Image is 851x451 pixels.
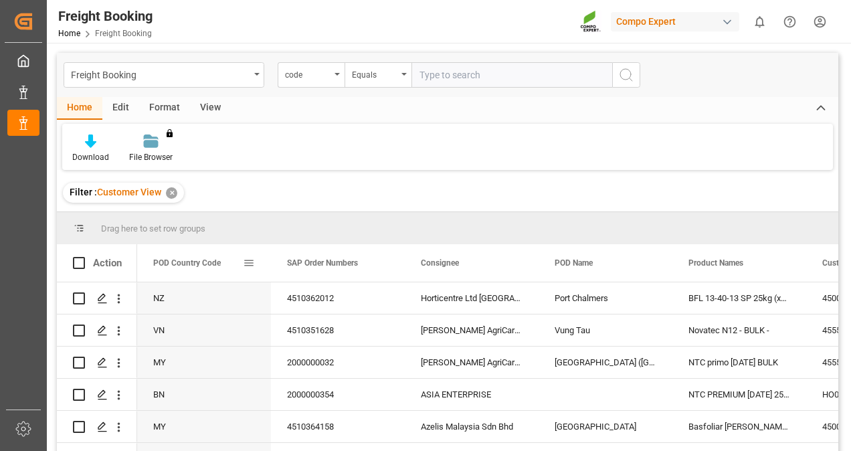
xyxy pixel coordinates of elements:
a: Home [58,29,80,38]
span: Drag here to set row groups [101,223,205,234]
div: Action [93,257,122,269]
div: Format [139,97,190,120]
div: code [285,66,330,81]
div: Freight Booking [58,6,153,26]
div: 4510351628 [271,314,405,346]
div: [GEOGRAPHIC_DATA] [539,411,672,442]
div: ✕ [166,187,177,199]
button: Compo Expert [611,9,745,34]
div: Horticentre Ltd [GEOGRAPHIC_DATA] [405,282,539,314]
span: Consignee [421,258,459,268]
button: open menu [64,62,264,88]
div: Press SPACE to select this row. [57,282,137,314]
div: Compo Expert [611,12,739,31]
div: [GEOGRAPHIC_DATA] ([GEOGRAPHIC_DATA]) [539,347,672,378]
span: POD Name [555,258,593,268]
div: NZ [137,282,271,314]
span: Customer View [97,187,161,197]
div: Press SPACE to select this row. [57,379,137,411]
div: [PERSON_NAME] AgriCare [GEOGRAPHIC_DATA] [405,314,539,346]
div: Press SPACE to select this row. [57,411,137,443]
div: [PERSON_NAME] AgriCare Vietnam, Co., Ltd.,, [GEOGRAPHIC_DATA], [405,347,539,378]
div: BFL 13-40-13 SP 25kg (x48) GEN [672,282,806,314]
div: Home [57,97,102,120]
div: Download [72,151,109,163]
div: 4510364158 [271,411,405,442]
button: open menu [345,62,411,88]
div: MY [137,411,271,442]
button: search button [612,62,640,88]
span: POD Country Code [153,258,221,268]
div: Press SPACE to select this row. [57,314,137,347]
img: Screenshot%202023-09-29%20at%2010.02.21.png_1712312052.png [580,10,601,33]
div: Novatec N12 - BULK - [672,314,806,346]
button: show 0 new notifications [745,7,775,37]
span: SAP Order Numbers [287,258,358,268]
input: Type to search [411,62,612,88]
span: Filter : [70,187,97,197]
div: Equals [352,66,397,81]
div: Basfoliar [PERSON_NAME] - 5L [672,411,806,442]
div: Edit [102,97,139,120]
button: open menu [278,62,345,88]
div: 2000000354 [271,379,405,410]
div: 4510362012 [271,282,405,314]
div: NTC PREMIUM [DATE] 25kg (x42) INT [672,379,806,410]
div: VN [137,314,271,346]
div: Vung Tau [539,314,672,346]
button: Help Center [775,7,805,37]
div: Azelis Malaysia Sdn Bhd [405,411,539,442]
div: ASIA ENTERPRISE [405,379,539,410]
div: Port Chalmers [539,282,672,314]
div: View [190,97,231,120]
div: NTC primo [DATE] BULK [672,347,806,378]
div: Press SPACE to select this row. [57,347,137,379]
div: BN [137,379,271,410]
div: Freight Booking [71,66,250,82]
span: Product Names [688,258,743,268]
div: MY [137,347,271,378]
div: 2000000032 [271,347,405,378]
